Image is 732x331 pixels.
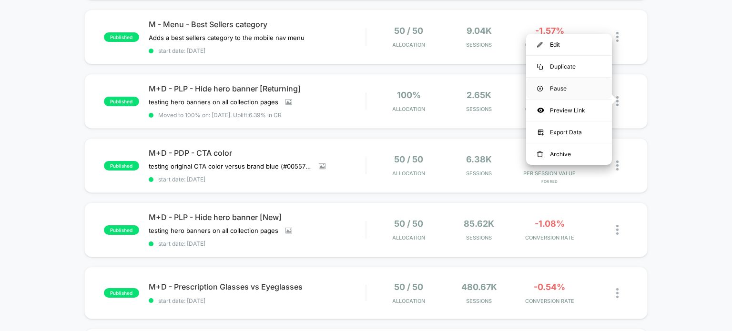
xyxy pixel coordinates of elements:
span: M+D - PDP - CTA color [149,148,366,158]
span: Allocation [392,234,425,241]
img: close [616,225,619,235]
span: CONVERSION RATE [517,234,582,241]
span: start date: [DATE] [149,176,366,183]
span: 6.38k [466,154,492,164]
span: CONVERSION RATE [517,106,582,112]
span: testing hero banners on all collection pages [149,98,278,106]
span: 85.62k [464,219,494,229]
span: for Red [517,179,582,184]
img: close [616,288,619,298]
span: Sessions [446,234,512,241]
span: published [104,288,139,298]
span: PER SESSION VALUE [517,170,582,177]
span: M+D - PLP - Hide hero banner [Returning] [149,84,366,93]
span: CONVERSION RATE [517,298,582,304]
span: 9.04k [467,26,492,36]
div: Preview Link [526,100,612,121]
span: Sessions [446,170,512,177]
span: M+D - PLP - Hide hero banner [New] [149,212,366,222]
span: published [104,32,139,42]
span: M - Menu - Best Sellers category [149,20,366,29]
span: 50 / 50 [394,219,423,229]
span: Moved to 100% on: [DATE] . Uplift: 6.39% in CR [158,111,282,119]
span: published [104,97,139,106]
span: start date: [DATE] [149,240,366,247]
span: 50 / 50 [394,154,423,164]
span: Sessions [446,106,512,112]
span: 50 / 50 [394,26,423,36]
img: menu [537,42,543,48]
span: Allocation [392,170,425,177]
img: menu [537,151,543,158]
span: 2.65k [467,90,491,100]
span: M+D - Prescription Glasses vs Eyeglasses [149,282,366,291]
span: start date: [DATE] [149,47,366,54]
span: -1.08% [535,219,565,229]
span: -1.57% [535,26,564,36]
span: 480.67k [461,282,497,292]
span: 100% [397,90,421,100]
span: Adds a best sellers category to the mobile nav menu [149,34,305,41]
div: Export Data [526,121,612,143]
span: Allocation [392,298,425,304]
img: close [616,32,619,42]
span: Allocation [392,106,425,112]
span: testing hero banners on all collection pages [149,227,278,234]
div: Pause [526,78,612,99]
span: -0.54% [534,282,565,292]
span: CONVERSION RATE [517,41,582,48]
img: menu [537,64,543,70]
span: Allocation [392,41,425,48]
span: published [104,225,139,235]
div: Archive [526,143,612,165]
span: start date: [DATE] [149,297,366,304]
img: menu [537,86,543,91]
span: published [104,161,139,171]
img: close [616,96,619,106]
span: Sessions [446,41,512,48]
span: 50 / 50 [394,282,423,292]
span: testing original CTA color versus brand blue (#005577) versus brand [PERSON_NAME] (#d94d2b) [149,162,312,170]
div: Duplicate [526,56,612,77]
span: Sessions [446,298,512,304]
div: Edit [526,34,612,55]
img: close [616,160,619,171]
